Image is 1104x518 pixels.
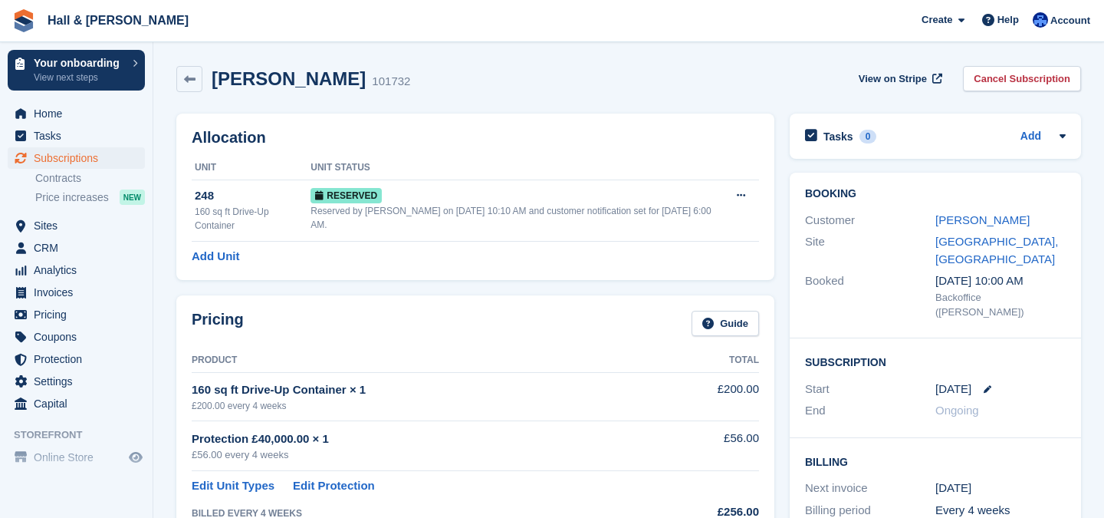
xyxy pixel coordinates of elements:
[1020,128,1041,146] a: Add
[34,348,126,370] span: Protection
[935,235,1058,266] a: [GEOGRAPHIC_DATA], [GEOGRAPHIC_DATA]
[8,348,145,370] a: menu
[805,188,1066,200] h2: Booking
[192,431,654,448] div: Protection £40,000.00 × 1
[195,187,310,205] div: 248
[805,381,935,398] div: Start
[997,12,1019,28] span: Help
[654,372,759,421] td: £200.00
[192,447,654,463] div: £56.00 every 4 weeks
[963,66,1081,91] a: Cancel Subscription
[8,50,145,91] a: Your onboarding View next steps
[192,156,310,180] th: Unit
[192,129,759,147] h2: Allocation
[1050,13,1090,28] span: Account
[805,233,935,268] div: Site
[654,421,759,471] td: £56.00
[805,212,935,229] div: Customer
[922,12,952,28] span: Create
[41,8,195,33] a: Hall & [PERSON_NAME]
[310,156,727,180] th: Unit Status
[8,282,145,303] a: menu
[805,480,935,497] div: Next invoice
[34,371,126,392] span: Settings
[8,125,145,147] a: menu
[34,71,125,84] p: View next steps
[34,58,125,68] p: Your onboarding
[8,237,145,259] a: menu
[34,147,126,169] span: Subscriptions
[935,480,1066,497] div: [DATE]
[935,272,1066,290] div: [DATE] 10:00 AM
[853,66,945,91] a: View on Stripe
[192,477,274,495] a: Edit Unit Types
[34,304,126,325] span: Pricing
[372,73,410,91] div: 101732
[192,248,239,266] a: Add Unit
[805,272,935,320] div: Booked
[310,188,382,203] span: Reserved
[1033,12,1048,28] img: Claire Banham
[293,477,375,495] a: Edit Protection
[120,190,145,205] div: NEW
[212,68,366,89] h2: [PERSON_NAME]
[35,189,145,206] a: Price increases NEW
[859,71,927,87] span: View on Stripe
[34,393,126,414] span: Capital
[35,171,145,186] a: Contracts
[692,311,759,336] a: Guide
[823,130,853,144] h2: Tasks
[34,103,126,124] span: Home
[35,190,109,205] span: Price increases
[195,205,310,233] div: 160 sq ft Drive-Up Container
[935,381,971,398] time: 2025-08-16 00:00:00 UTC
[34,326,126,348] span: Coupons
[34,447,126,468] span: Online Store
[8,393,145,414] a: menu
[8,371,145,392] a: menu
[34,215,126,236] span: Sites
[935,404,979,417] span: Ongoing
[192,348,654,373] th: Product
[859,130,877,144] div: 0
[310,204,727,232] div: Reserved by [PERSON_NAME] on [DATE] 10:10 AM and customer notification set for [DATE] 6:00 AM.
[805,454,1066,469] h2: Billing
[127,448,145,467] a: Preview store
[935,290,1066,320] div: Backoffice ([PERSON_NAME])
[8,215,145,236] a: menu
[8,326,145,348] a: menu
[8,447,145,468] a: menu
[34,125,126,147] span: Tasks
[8,147,145,169] a: menu
[34,259,126,281] span: Analytics
[8,103,145,124] a: menu
[34,237,126,259] span: CRM
[8,259,145,281] a: menu
[805,354,1066,369] h2: Subscription
[805,402,935,420] div: End
[12,9,35,32] img: stora-icon-8386f47178a22dfd0bd8f6a31ec36ba5ce8667c1dd55bd0f319d3a0aa187defe.svg
[14,427,153,443] span: Storefront
[654,348,759,373] th: Total
[192,381,654,399] div: 160 sq ft Drive-Up Container × 1
[192,311,244,336] h2: Pricing
[192,399,654,413] div: £200.00 every 4 weeks
[8,304,145,325] a: menu
[935,213,1030,226] a: [PERSON_NAME]
[34,282,126,303] span: Invoices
